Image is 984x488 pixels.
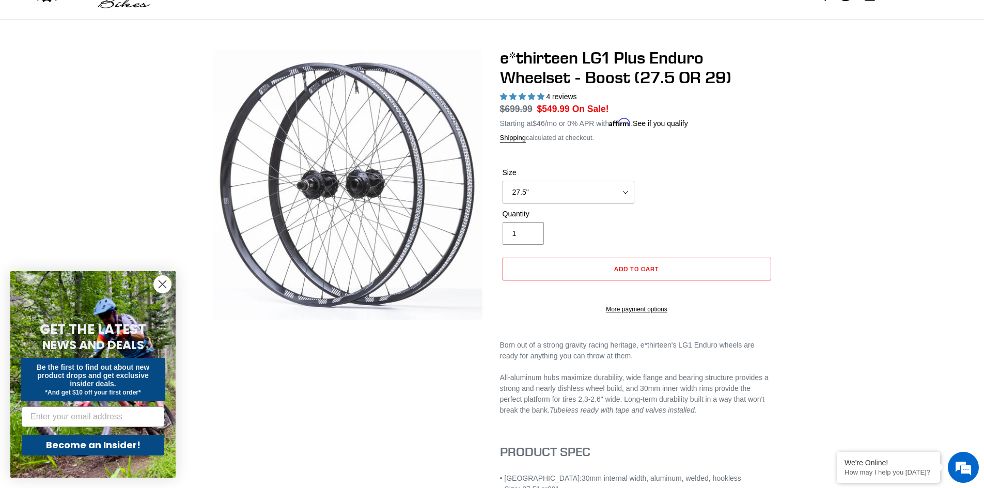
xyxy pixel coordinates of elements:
[45,389,140,396] span: *And get $10 off your first order*
[169,5,194,30] div: Minimize live chat window
[500,48,774,88] h1: e*thirteen LG1 Plus Enduro Wheelset - Boost (27.5 OR 29)
[503,305,771,314] a: More payment options
[500,340,774,361] div: Born out of a strong gravity racing heritage, e*thirteen's LG1 Enduro wheels are ready for anythi...
[503,167,634,178] label: Size
[500,474,582,482] span: • [GEOGRAPHIC_DATA]:
[503,209,634,219] label: Quantity
[5,282,197,318] textarea: Type your message and hit 'Enter'
[550,406,697,414] em: Tubeless ready with tape and valves installed.
[500,372,774,416] p: All-aluminum hubs maximize durability, wide flange and bearing structure provides a strong and ne...
[69,58,189,71] div: Chat with us now
[533,119,544,128] span: $46
[40,320,146,339] span: GET THE LATEST
[500,116,688,129] p: Starting at /mo or 0% APR with .
[37,363,150,388] span: Be the first to find out about new product drops and get exclusive insider deals.
[60,130,143,234] span: We're online!
[33,52,59,77] img: d_696896380_company_1647369064580_696896380
[153,275,171,293] button: Close dialog
[633,119,688,128] a: See if you qualify - Learn more about Affirm Financing (opens in modal)
[500,92,546,101] span: 5.00 stars
[845,459,932,467] div: We're Online!
[572,102,609,116] span: On Sale!
[609,118,631,127] span: Affirm
[42,337,144,353] span: NEWS AND DEALS
[500,104,533,114] s: $699.99
[614,265,659,273] span: Add to cart
[500,473,774,484] div: 30mm internal width, aluminum, welded, hookless
[500,444,774,459] h3: PRODUCT SPEC
[22,406,164,427] input: Enter your email address
[500,133,774,143] div: calculated at checkout.
[11,57,27,72] div: Navigation go back
[22,435,164,455] button: Become an Insider!
[503,258,771,280] button: Add to cart
[500,134,526,143] a: Shipping
[546,92,576,101] span: 4 reviews
[845,468,932,476] p: How may I help you today?
[537,104,570,114] span: $549.99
